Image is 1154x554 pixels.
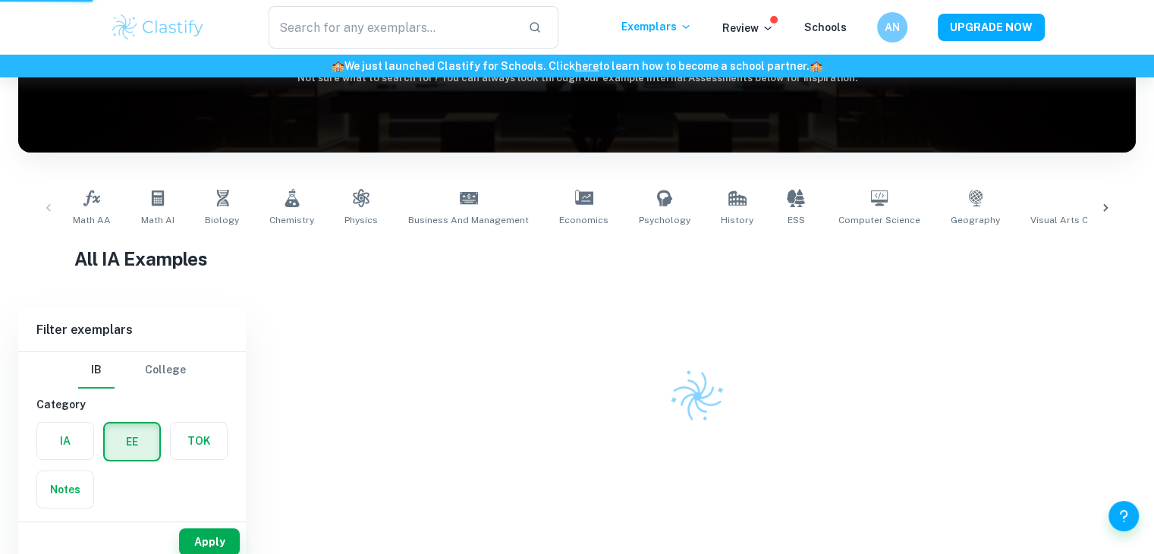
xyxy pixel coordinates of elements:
button: College [145,352,186,389]
span: Physics [344,213,378,227]
span: 🏫 [332,60,344,72]
span: Economics [559,213,608,227]
span: History [721,213,753,227]
span: Geography [951,213,1000,227]
button: IB [78,352,115,389]
h6: Not sure what to search for? You can always look through our example Internal Assessments below f... [18,71,1136,86]
h6: Filter exemplars [18,309,246,351]
span: ESS [788,213,805,227]
img: Clastify logo [110,12,206,42]
input: Search for any exemplars... [269,6,517,49]
a: here [575,60,599,72]
button: AN [877,12,907,42]
div: Filter type choice [78,352,186,389]
span: Psychology [639,213,690,227]
button: TOK [171,423,227,459]
button: UPGRADE NOW [938,14,1045,41]
p: Exemplars [621,18,692,35]
h6: Category [36,396,228,413]
a: Schools [804,21,847,33]
h6: We just launched Clastify for Schools. Click to learn how to become a school partner. [3,58,1151,74]
button: IA [37,423,93,459]
span: Math AI [141,213,175,227]
h6: AN [883,19,901,36]
span: Chemistry [269,213,314,227]
button: EE [105,423,159,460]
button: Notes [37,471,93,508]
p: Review [722,20,774,36]
button: Help and Feedback [1108,501,1139,531]
span: Computer Science [838,213,920,227]
span: Business and Management [408,213,529,227]
img: Clastify logo [661,360,733,432]
span: Math AA [73,213,111,227]
span: 🏫 [810,60,822,72]
h1: All IA Examples [74,245,1080,272]
span: Biology [205,213,239,227]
